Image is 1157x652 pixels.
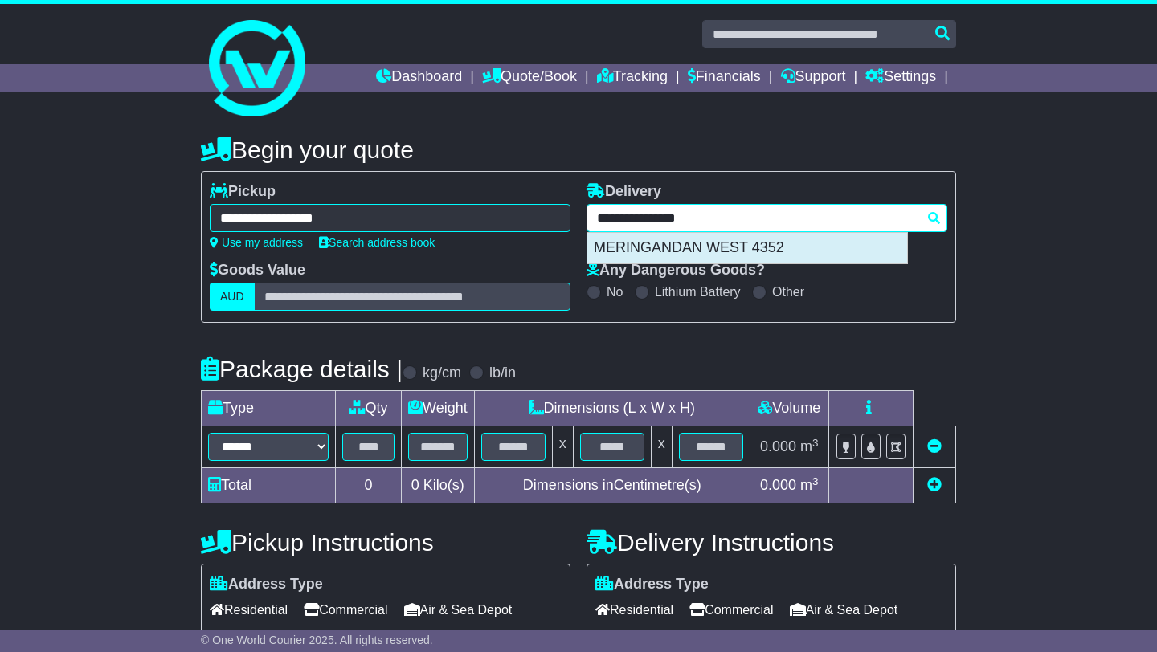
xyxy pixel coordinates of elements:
[489,365,516,382] label: lb/in
[201,529,570,556] h4: Pickup Instructions
[595,576,709,593] label: Address Type
[651,426,672,468] td: x
[474,468,750,503] td: Dimensions in Centimetre(s)
[587,204,947,232] typeahead: Please provide city
[812,475,819,487] sup: 3
[587,529,956,556] h4: Delivery Instructions
[210,283,255,311] label: AUD
[812,437,819,449] sup: 3
[210,183,276,201] label: Pickup
[202,391,336,426] td: Type
[760,438,796,454] span: 0.000
[376,64,462,92] a: Dashboard
[689,597,773,622] span: Commercial
[587,233,907,263] div: MERINGANDAN WEST 4352
[210,597,288,622] span: Residential
[587,183,661,201] label: Delivery
[800,477,819,493] span: m
[552,426,573,468] td: x
[402,391,475,426] td: Weight
[655,284,741,300] label: Lithium Battery
[201,634,433,646] span: © One World Courier 2025. All rights reserved.
[411,477,419,493] span: 0
[790,597,898,622] span: Air & Sea Depot
[336,468,402,503] td: 0
[865,64,936,92] a: Settings
[210,262,305,279] label: Goods Value
[800,438,819,454] span: m
[595,597,673,622] span: Residential
[597,64,668,92] a: Tracking
[319,236,435,249] a: Search address book
[474,391,750,426] td: Dimensions (L x W x H)
[210,576,323,593] label: Address Type
[781,64,846,92] a: Support
[201,356,403,382] h4: Package details |
[482,64,577,92] a: Quote/Book
[304,597,387,622] span: Commercial
[927,477,942,493] a: Add new item
[202,468,336,503] td: Total
[210,236,303,249] a: Use my address
[423,365,461,382] label: kg/cm
[927,438,942,454] a: Remove this item
[607,284,623,300] label: No
[402,468,475,503] td: Kilo(s)
[336,391,402,426] td: Qty
[750,391,828,426] td: Volume
[688,64,761,92] a: Financials
[772,284,804,300] label: Other
[760,477,796,493] span: 0.000
[587,262,765,279] label: Any Dangerous Goods?
[404,597,513,622] span: Air & Sea Depot
[201,137,956,163] h4: Begin your quote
